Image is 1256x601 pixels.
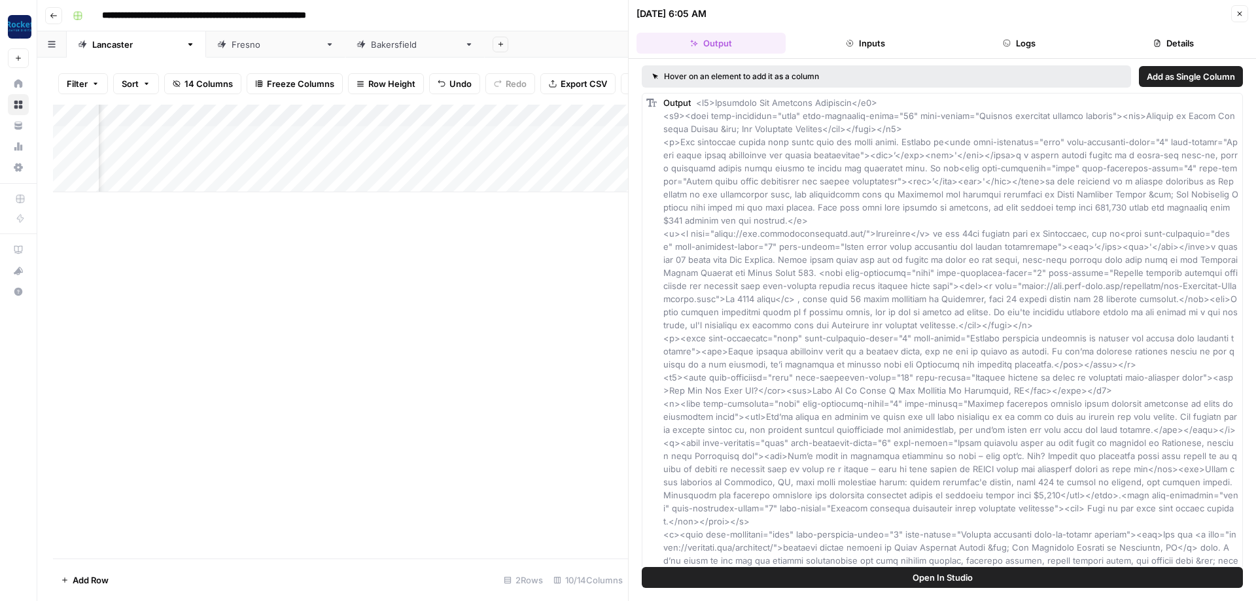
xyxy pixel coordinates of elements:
[8,136,29,157] a: Usage
[485,73,535,94] button: Redo
[1139,66,1243,87] button: Add as Single Column
[1147,70,1235,83] span: Add as Single Column
[561,77,607,90] span: Export CSV
[371,38,459,51] div: [GEOGRAPHIC_DATA]
[791,33,940,54] button: Inputs
[548,570,628,591] div: 10/14 Columns
[73,574,109,587] span: Add Row
[8,281,29,302] button: Help + Support
[637,7,706,20] div: [DATE] 6:05 AM
[506,77,527,90] span: Redo
[8,239,29,260] a: AirOps Academy
[368,77,415,90] span: Row Height
[184,77,233,90] span: 14 Columns
[8,73,29,94] a: Home
[247,73,343,94] button: Freeze Columns
[232,38,320,51] div: [GEOGRAPHIC_DATA]
[92,38,181,51] div: [GEOGRAPHIC_DATA]
[8,10,29,43] button: Workspace: Rocket Pilots
[663,97,691,108] span: Output
[67,31,206,58] a: [GEOGRAPHIC_DATA]
[429,73,480,94] button: Undo
[8,94,29,115] a: Browse
[348,73,424,94] button: Row Height
[652,71,970,82] div: Hover on an element to add it as a column
[945,33,1094,54] button: Logs
[913,571,973,584] span: Open In Studio
[449,77,472,90] span: Undo
[345,31,485,58] a: [GEOGRAPHIC_DATA]
[637,33,786,54] button: Output
[267,77,334,90] span: Freeze Columns
[122,77,139,90] span: Sort
[58,73,108,94] button: Filter
[164,73,241,94] button: 14 Columns
[8,15,31,39] img: Rocket Pilots Logo
[113,73,159,94] button: Sort
[8,260,29,281] button: What's new?
[206,31,345,58] a: [GEOGRAPHIC_DATA]
[9,261,28,281] div: What's new?
[498,570,548,591] div: 2 Rows
[53,570,116,591] button: Add Row
[67,77,88,90] span: Filter
[8,115,29,136] a: Your Data
[1099,33,1248,54] button: Details
[8,157,29,178] a: Settings
[642,567,1243,588] button: Open In Studio
[540,73,616,94] button: Export CSV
